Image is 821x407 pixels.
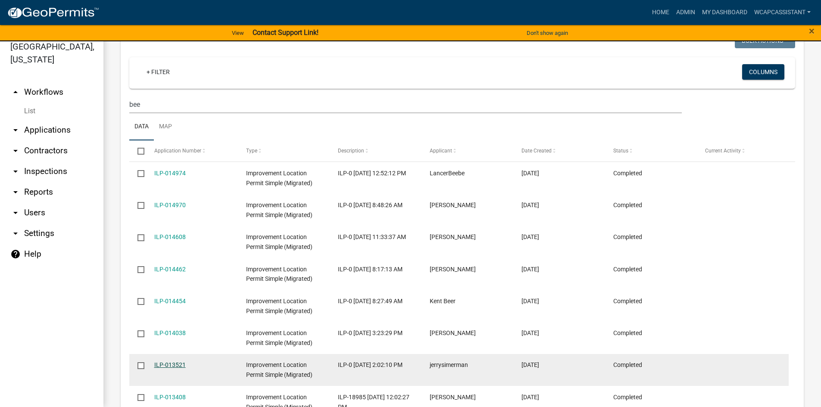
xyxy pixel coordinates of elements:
span: Applicant [430,148,452,154]
a: My Dashboard [699,4,751,21]
span: Phil Beer [430,233,476,240]
datatable-header-cell: Application Number [146,140,237,161]
a: ILP-014462 [154,266,186,273]
i: arrow_drop_down [10,146,21,156]
span: Sarah Beedon [430,266,476,273]
a: Home [649,4,673,21]
i: arrow_drop_down [10,187,21,197]
i: arrow_drop_down [10,166,21,177]
datatable-header-cell: Date Created [513,140,605,161]
a: ILP-014970 [154,202,186,208]
button: Columns [742,64,784,80]
span: 04/30/2019 [521,233,539,240]
a: Map [154,113,177,141]
strong: Contact Support Link! [253,28,318,37]
a: ILP-014038 [154,329,186,336]
a: ILP-013521 [154,361,186,368]
span: Completed [613,233,642,240]
span: 04/22/2020 [521,170,539,177]
input: Search for applications [129,96,682,113]
span: Application Number [154,148,201,154]
a: ILP-013408 [154,394,186,401]
span: 10/09/2018 [521,266,539,273]
a: Data [129,113,154,141]
span: Improvement Location Permit Simple (Migrated) [246,170,312,186]
i: arrow_drop_down [10,228,21,239]
span: Completed [613,361,642,368]
span: Status [613,148,628,154]
span: Completed [613,329,642,336]
span: Improvement Location Permit Simple (Migrated) [246,329,312,346]
a: + Filter [140,64,177,80]
span: ILP-0 10/2/2018 8:27:49 AM [338,298,403,304]
span: Kent Beer [430,298,456,304]
span: Date Created [521,148,552,154]
span: Improvement Location Permit Simple (Migrated) [246,266,312,283]
datatable-header-cell: Current Activity [697,140,789,161]
i: help [10,249,21,259]
span: ILP-0 4/20/2020 8:48:26 AM [338,202,403,208]
span: ILP-0 8/23/2017 3:23:29 PM [338,329,403,336]
span: Completed [613,298,642,304]
span: ILP-0 5/27/2016 2:02:10 PM [338,361,403,368]
span: ILP-0 10/9/2018 8:17:13 AM [338,266,403,273]
span: Improvement Location Permit Simple (Migrated) [246,298,312,314]
span: 12/09/2015 [521,394,539,401]
span: 10/02/2018 [521,298,539,304]
span: Jerry simerman [430,202,476,208]
datatable-header-cell: Status [605,140,697,161]
i: arrow_drop_down [10,125,21,135]
span: Description [338,148,364,154]
a: ILP-014454 [154,298,186,304]
span: ILP-0 4/22/2020 12:52:12 PM [338,170,406,177]
span: LancerBeebe [430,170,465,177]
span: Completed [613,170,642,177]
span: William McBride [430,394,476,401]
datatable-header-cell: Applicant [421,140,513,161]
button: Don't show again [523,26,571,40]
a: View [228,26,247,40]
a: Admin [673,4,699,21]
span: Type [246,148,257,154]
button: Close [809,26,815,36]
span: Completed [613,266,642,273]
span: Current Activity [705,148,741,154]
a: ILP-014608 [154,233,186,240]
datatable-header-cell: Select [129,140,146,161]
span: × [809,25,815,37]
span: Improvement Location Permit Simple (Migrated) [246,233,312,250]
span: Completed [613,394,642,401]
datatable-header-cell: Description [330,140,421,161]
i: arrow_drop_up [10,87,21,97]
span: Completed [613,202,642,208]
span: jerrysimerman [430,361,468,368]
a: ILP-014974 [154,170,186,177]
span: ILP-0 4/30/2019 11:33:37 AM [338,233,406,240]
span: Improvement Location Permit Simple (Migrated) [246,361,312,378]
span: Improvement Location Permit Simple (Migrated) [246,202,312,218]
span: 04/20/2020 [521,202,539,208]
span: Ronald Ball [430,329,476,336]
span: 08/23/2017 [521,329,539,336]
a: wcapcassistant [751,4,814,21]
span: 05/27/2016 [521,361,539,368]
i: arrow_drop_down [10,208,21,218]
datatable-header-cell: Type [237,140,329,161]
